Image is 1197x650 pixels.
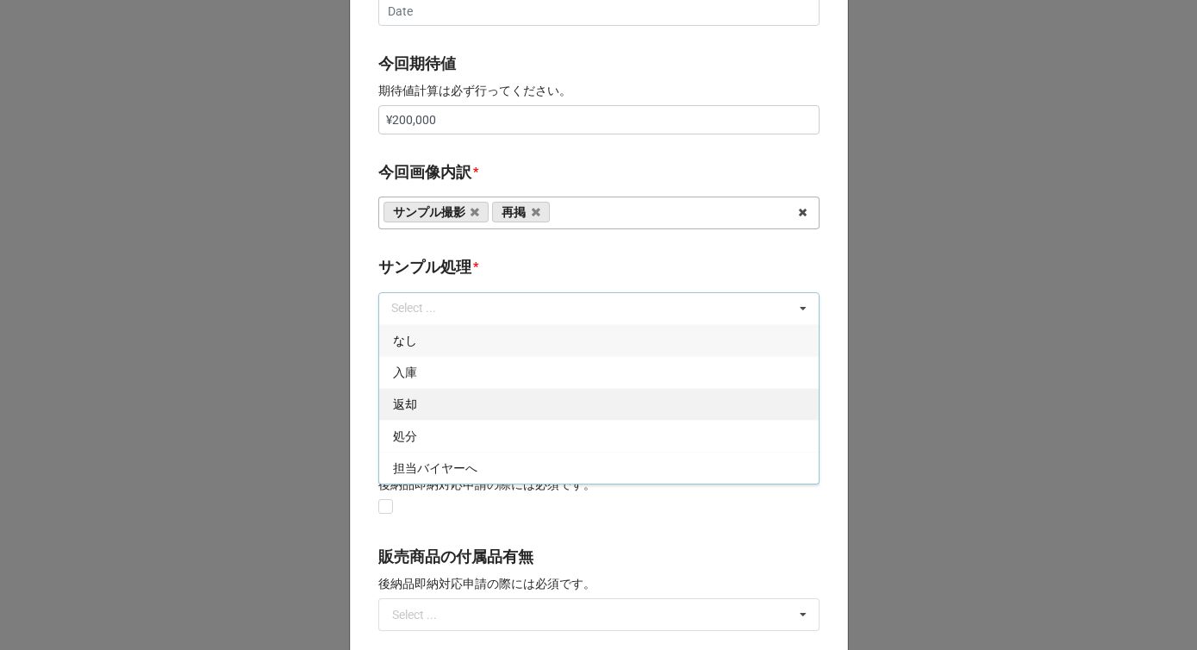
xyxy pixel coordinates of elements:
label: 今回期待値 [378,52,456,76]
p: 後納品即納対応申請の際には必須です。 [378,476,820,493]
label: 今回画像内訳 [378,160,471,184]
span: 入庫 [393,366,417,379]
label: サンプル処理 [378,255,471,279]
p: 後納品即納対応申請の際には必須です。 [378,575,820,592]
span: 処分 [393,429,417,443]
span: 担当バイヤーへ [393,461,477,475]
a: 再掲 [492,202,550,222]
span: 返却 [393,397,417,411]
label: 販売商品の付属品有無 [378,545,533,569]
p: 期待値計算は必ず行ってください。 [378,82,820,99]
a: サンプル撮影 [383,202,489,222]
div: Select ... [392,609,437,621]
span: なし [393,334,417,347]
